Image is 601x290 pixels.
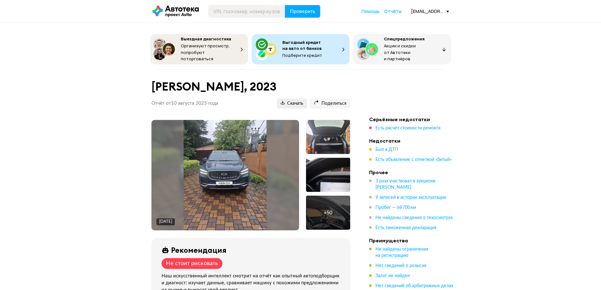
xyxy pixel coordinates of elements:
span: 9 записей в истории эксплуатации [375,195,446,200]
h4: Прочее [369,169,457,175]
span: Организуют просмотр, попробуют поторговаться [181,43,230,62]
span: Выгодный кредит на авто от банков [282,39,322,51]
button: Выгодный кредит на авто от банковПодберите кредит [252,34,350,64]
div: Рекомендация [171,246,227,254]
h4: Недостатки [369,138,457,144]
span: Не найдены сведения о техосмотрах [375,216,453,220]
div: [DATE] [159,219,172,225]
span: Был в ДТП [375,147,398,152]
div: + 50 [324,210,332,216]
button: Проверить [285,5,320,18]
h4: Преимущества [369,237,457,244]
span: Есть объявление с отметкой «битый» [375,157,452,162]
span: Выездная диагностика [181,36,231,42]
div: [EMAIL_ADDRESS][DOMAIN_NAME] [411,8,449,14]
span: Отчёты [384,8,402,14]
button: Скачать [277,98,307,109]
p: Отчёт от 10 августа 2025 года [151,100,218,107]
span: Есть расчёт стоимости ремонта [375,126,440,130]
a: Помощь [362,8,380,15]
span: Проверить [290,9,315,14]
span: Пробег — 68 700 км [375,205,416,210]
button: Поделиться [310,98,350,109]
span: Залог не найден [375,274,410,278]
span: Спецпредложения [384,36,425,42]
input: VIN, госномер, номер кузова [208,5,285,18]
button: СпецпредложенияАкции и скидки от Автотеки и партнёров [353,34,451,64]
span: Нет сведений о розыске [375,263,427,268]
div: Не стоит рисковать [166,260,218,267]
span: Нет сведений об арбитражных делах [375,284,453,288]
span: Помощь [362,8,380,14]
h4: Серьёзные недостатки [369,116,457,122]
span: 3 раза участвовал в аукционе [PERSON_NAME] [375,179,436,190]
span: Скачать [281,101,303,107]
span: Подберите кредит [282,52,322,58]
a: Отчёты [384,8,402,15]
span: Поделиться [314,101,346,107]
span: Не найдены ограничения на регистрацию [375,247,428,258]
span: Акции и скидки от Автотеки и партнёров [384,43,416,62]
img: Main car [184,120,267,230]
button: Выездная диагностикаОрганизуют просмотр, попробуют поторговаться [150,34,248,64]
span: Есть таможенная декларация [375,226,436,230]
h1: [PERSON_NAME], 2023 [151,80,350,93]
